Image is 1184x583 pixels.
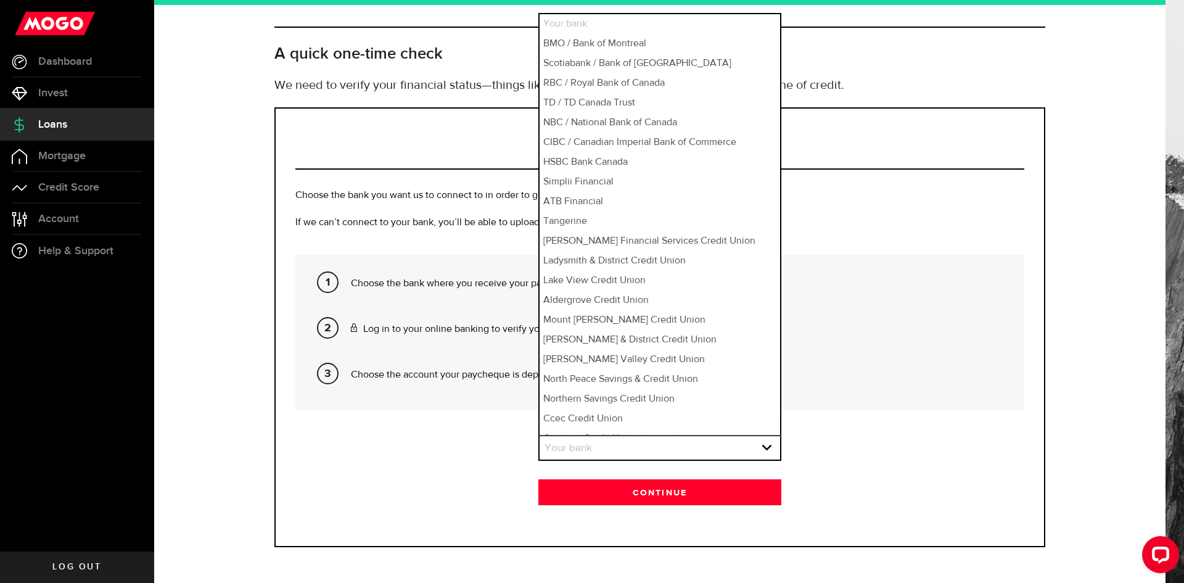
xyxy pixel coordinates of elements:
[38,88,68,99] span: Invest
[540,212,780,231] li: Tangerine
[540,192,780,212] li: ATB Financial
[540,172,780,192] li: Simplii Financial
[38,182,99,193] span: Credit Score
[52,563,101,571] span: Log out
[295,188,1024,203] p: Choose the bank you want us to connect to in order to get your bank statements. It only takes a f...
[538,479,781,505] button: Continue
[540,409,780,429] li: Ccec Credit Union
[540,113,780,133] li: NBC / National Bank of Canada
[540,54,780,73] li: Scotiabank / Bank of [GEOGRAPHIC_DATA]
[540,310,780,330] li: Mount [PERSON_NAME] Credit Union
[540,133,780,152] li: CIBC / Canadian Imperial Bank of Commerce
[351,322,1015,337] p: Log in to your online banking to verify your financial status.
[540,93,780,113] li: TD / TD Canada Trust
[274,76,1045,95] p: We need to verify your financial status—things like your income and ability to pay back your line...
[540,14,780,34] li: Your bank
[1132,531,1184,583] iframe: LiveChat chat widget
[540,152,780,172] li: HSBC Bank Canada
[295,109,1024,170] h3: Bank verification
[351,276,1015,291] p: Choose the bank where you receive your paycheques.
[540,271,780,291] li: Lake View Credit Union
[540,291,780,310] li: Aldergrove Credit Union
[351,368,1015,382] p: Choose the account your paycheque is deposited into.
[38,213,79,225] span: Account
[540,436,780,460] a: expand select
[38,56,92,67] span: Dashboard
[540,429,780,449] li: Osoyoos Credit Union
[540,73,780,93] li: RBC / Royal Bank of Canada
[540,34,780,54] li: BMO / Bank of Montreal
[540,251,780,271] li: Ladysmith & District Credit Union
[540,370,780,389] li: North Peace Savings & Credit Union
[38,246,113,257] span: Help & Support
[38,119,67,130] span: Loans
[274,44,1045,64] h2: A quick one-time check
[540,231,780,251] li: [PERSON_NAME] Financial Services Credit Union
[295,215,1024,230] p: If we can’t connect to your bank, you’ll be able to upload your statements manually.
[540,389,780,409] li: Northern Savings Credit Union
[38,151,86,162] span: Mortgage
[540,350,780,370] li: [PERSON_NAME] Valley Credit Union
[540,330,780,350] li: [PERSON_NAME] & District Credit Union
